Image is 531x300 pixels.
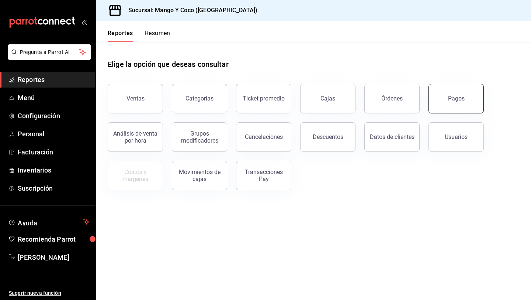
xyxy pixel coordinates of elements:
[5,54,91,61] a: Pregunta a Parrot AI
[18,147,90,157] span: Facturación
[122,6,258,15] h3: Sucursal: Mango Y Coco ([GEOGRAPHIC_DATA])
[445,133,468,140] div: Usuarios
[236,84,291,113] button: Ticket promedio
[245,133,283,140] div: Cancelaciones
[236,122,291,152] button: Cancelaciones
[18,165,90,175] span: Inventarios
[108,59,229,70] h1: Elige la opción que deseas consultar
[112,130,158,144] div: Análisis de venta por hora
[108,161,163,190] button: Contrata inventarios para ver este reporte
[300,84,355,113] a: Cajas
[370,133,414,140] div: Datos de clientes
[8,44,91,60] button: Pregunta a Parrot AI
[172,161,227,190] button: Movimientos de cajas
[300,122,355,152] button: Descuentos
[448,95,465,102] div: Pagos
[428,122,484,152] button: Usuarios
[18,234,90,244] span: Recomienda Parrot
[177,168,222,183] div: Movimientos de cajas
[18,111,90,121] span: Configuración
[364,122,420,152] button: Datos de clientes
[241,168,287,183] div: Transacciones Pay
[185,95,214,102] div: Categorías
[126,95,145,102] div: Ventas
[18,93,90,103] span: Menú
[236,161,291,190] button: Transacciones Pay
[81,19,87,25] button: open_drawer_menu
[20,48,79,56] span: Pregunta a Parrot AI
[9,289,90,297] span: Sugerir nueva función
[428,84,484,113] button: Pagos
[18,217,80,226] span: Ayuda
[172,122,227,152] button: Grupos modificadores
[18,252,90,262] span: [PERSON_NAME]
[108,122,163,152] button: Análisis de venta por hora
[381,95,403,102] div: Órdenes
[243,95,285,102] div: Ticket promedio
[108,30,133,42] button: Reportes
[145,30,170,42] button: Resumen
[172,84,227,113] button: Categorías
[18,129,90,139] span: Personal
[177,130,222,144] div: Grupos modificadores
[108,84,163,113] button: Ventas
[112,168,158,183] div: Costos y márgenes
[313,133,343,140] div: Descuentos
[18,75,90,85] span: Reportes
[364,84,420,113] button: Órdenes
[18,183,90,193] span: Suscripción
[320,94,336,103] div: Cajas
[108,30,170,42] div: navigation tabs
